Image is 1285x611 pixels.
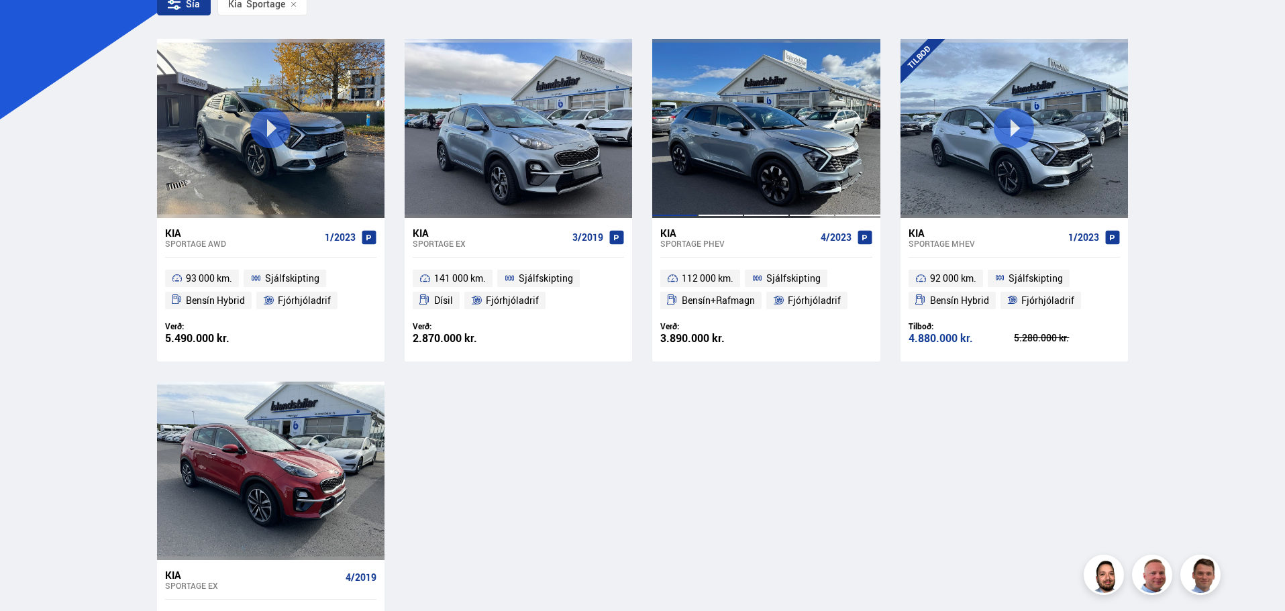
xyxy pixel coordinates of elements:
[1009,270,1063,286] span: Sjálfskipting
[660,227,815,239] div: Kia
[788,292,841,309] span: Fjórhjóladrif
[165,239,319,248] div: Sportage AWD
[930,292,989,309] span: Bensín Hybrid
[660,321,766,331] div: Verð:
[434,270,486,286] span: 141 000 km.
[901,218,1128,362] a: Kia Sportage MHEV 1/2023 92 000 km. Sjálfskipting Bensín Hybrid Fjórhjóladrif Tilboð: 4.880.000 k...
[165,333,271,344] div: 5.490.000 kr.
[682,270,733,286] span: 112 000 km.
[11,5,51,46] button: Opna LiveChat spjallviðmót
[186,292,245,309] span: Bensín Hybrid
[909,321,1015,331] div: Tilboð:
[909,239,1063,248] div: Sportage MHEV
[278,292,331,309] span: Fjórhjóladrif
[821,232,852,243] span: 4/2023
[652,218,880,362] a: Kia Sportage PHEV 4/2023 112 000 km. Sjálfskipting Bensín+Rafmagn Fjórhjóladrif Verð: 3.890.000 kr.
[346,572,376,583] span: 4/2019
[1182,557,1223,597] img: FbJEzSuNWCJXmdc-.webp
[157,218,384,362] a: Kia Sportage AWD 1/2023 93 000 km. Sjálfskipting Bensín Hybrid Fjórhjóladrif Verð: 5.490.000 kr.
[413,239,567,248] div: Sportage EX
[434,292,453,309] span: Dísil
[1014,333,1120,343] div: 5.280.000 kr.
[1021,292,1074,309] span: Fjórhjóladrif
[165,321,271,331] div: Verð:
[572,232,603,243] span: 3/2019
[486,292,539,309] span: Fjórhjóladrif
[325,232,356,243] span: 1/2023
[1134,557,1174,597] img: siFngHWaQ9KaOqBr.png
[186,270,232,286] span: 93 000 km.
[165,569,340,581] div: Kia
[413,321,519,331] div: Verð:
[165,227,319,239] div: Kia
[413,333,519,344] div: 2.870.000 kr.
[660,333,766,344] div: 3.890.000 kr.
[660,239,815,248] div: Sportage PHEV
[413,227,567,239] div: Kia
[930,270,976,286] span: 92 000 km.
[1086,557,1126,597] img: nhp88E3Fdnt1Opn2.png
[909,227,1063,239] div: Kia
[519,270,573,286] span: Sjálfskipting
[405,218,632,362] a: Kia Sportage EX 3/2019 141 000 km. Sjálfskipting Dísil Fjórhjóladrif Verð: 2.870.000 kr.
[682,292,755,309] span: Bensín+Rafmagn
[1068,232,1099,243] span: 1/2023
[766,270,821,286] span: Sjálfskipting
[265,270,319,286] span: Sjálfskipting
[909,333,1015,344] div: 4.880.000 kr.
[165,581,340,590] div: Sportage EX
